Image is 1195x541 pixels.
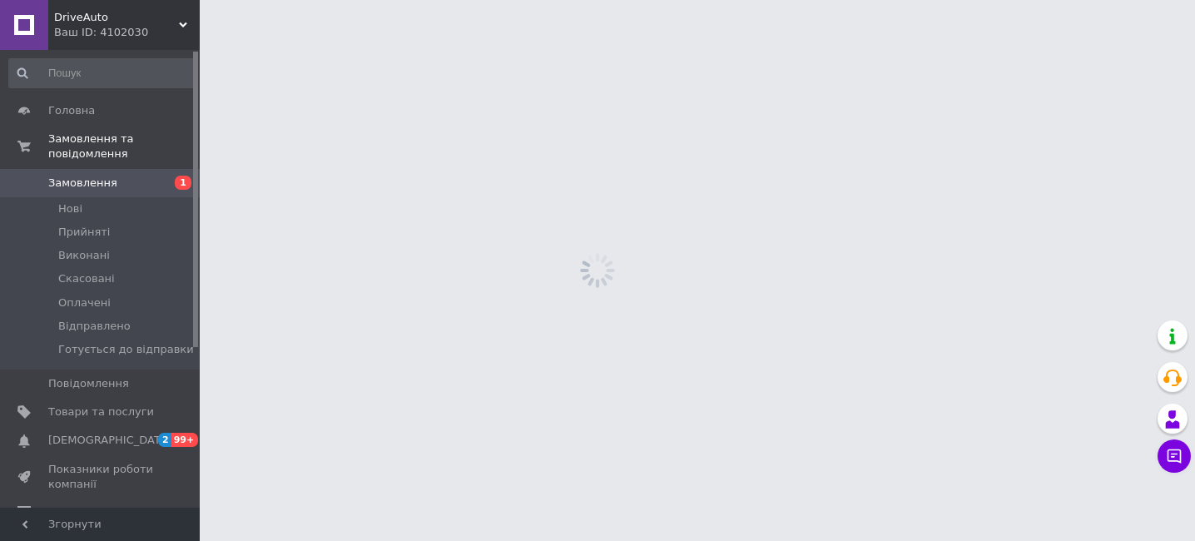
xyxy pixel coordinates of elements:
[48,103,95,118] span: Головна
[158,433,171,447] span: 2
[58,342,194,357] span: Готується до відправки
[48,132,200,161] span: Замовлення та повідомлення
[48,376,129,391] span: Повідомлення
[58,319,131,334] span: Відправлено
[58,271,115,286] span: Скасовані
[48,505,92,520] span: Відгуки
[48,405,154,419] span: Товари та послуги
[58,201,82,216] span: Нові
[48,176,117,191] span: Замовлення
[54,25,200,40] div: Ваш ID: 4102030
[48,433,171,448] span: [DEMOGRAPHIC_DATA]
[54,10,179,25] span: DriveAuto
[175,176,191,190] span: 1
[58,248,110,263] span: Виконані
[58,295,111,310] span: Оплачені
[171,433,199,447] span: 99+
[58,225,110,240] span: Прийняті
[1158,439,1191,473] button: Чат з покупцем
[48,462,154,492] span: Показники роботи компанії
[8,58,196,88] input: Пошук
